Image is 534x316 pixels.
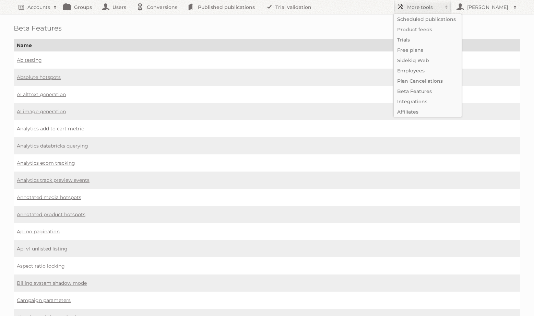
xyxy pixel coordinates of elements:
a: AI alttext generation [17,91,66,97]
a: Product feeds [394,24,462,35]
a: Affiliates [394,107,462,117]
a: Employees [394,66,462,76]
h2: More tools [407,4,441,11]
a: Annotated product hotspots [17,211,85,218]
a: Annotated media hotspots [17,194,81,200]
a: Billing system shadow mode [17,280,87,286]
a: Ab testing [17,57,42,63]
h1: Beta Features [14,24,520,32]
a: Api no pagination [17,229,60,235]
a: Analytics track preview events [17,177,90,183]
a: Beta Features [394,86,462,96]
a: Analytics databricks querying [17,143,88,149]
a: Absolute hotspots [17,74,61,80]
a: Scheduled publications [394,14,462,24]
a: Sidekiq Web [394,55,462,66]
a: AI image generation [17,108,66,115]
a: Campaign parameters [17,297,71,303]
a: Plan Cancellations [394,76,462,86]
a: Api v1 unlisted listing [17,246,68,252]
a: Analytics add to cart metric [17,126,84,132]
a: Trials [394,35,462,45]
a: Aspect ratio locking [17,263,65,269]
h2: Accounts [27,4,50,11]
a: Integrations [394,96,462,107]
a: Analytics ecom tracking [17,160,75,166]
th: Name [14,39,520,51]
h2: [PERSON_NAME] [465,4,510,11]
a: Free plans [394,45,462,55]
